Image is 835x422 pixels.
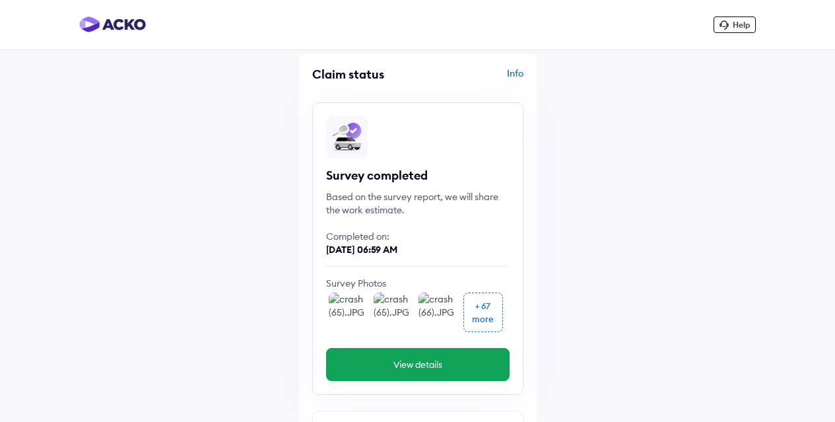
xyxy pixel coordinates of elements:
div: Based on the survey report, we will share the work estimate. [326,190,510,217]
div: + 67 [475,299,490,312]
div: Info [421,67,523,92]
img: crash (65).JPG [374,293,413,332]
div: [DATE] 06:59 AM [326,243,510,256]
img: horizontal-gradient.png [79,17,146,32]
img: crash (66).JPG [418,293,458,332]
div: Survey completed [326,168,510,184]
div: more [472,312,494,326]
div: Claim status [312,67,415,82]
button: View details [326,348,510,381]
div: Completed on: [326,230,510,243]
div: Survey Photos [326,277,510,290]
span: Help [733,20,750,30]
img: crash (65).JPG [329,293,368,332]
